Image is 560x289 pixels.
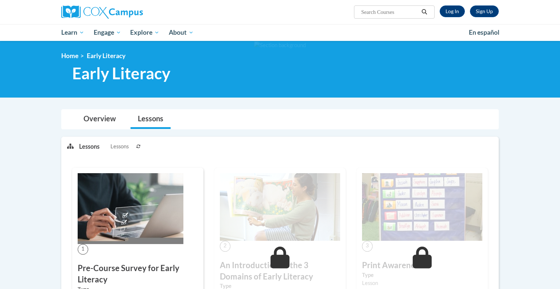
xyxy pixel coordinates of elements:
span: Early Literacy [72,64,170,83]
span: En español [469,28,499,36]
img: Course Image [78,173,183,244]
h3: Pre-Course Survey for Early Literacy [78,263,198,285]
a: Log In [440,5,465,17]
h3: An Introduction to the 3 Domains of Early Literacy [220,260,340,282]
a: About [164,24,198,41]
input: Search Courses [361,8,419,16]
label: Type [362,271,482,279]
a: Register [470,5,499,17]
div: Lesson [362,279,482,287]
span: Engage [94,28,121,37]
a: En español [464,25,504,40]
a: Overview [76,110,123,129]
span: Lessons [110,142,129,151]
a: Lessons [131,110,171,129]
h3: Print Awareness [362,260,482,271]
img: Section background [254,41,306,49]
span: 3 [362,241,373,251]
div: Main menu [50,24,510,41]
a: Engage [89,24,126,41]
span: 1 [78,244,88,255]
img: Course Image [220,173,340,241]
span: Learn [61,28,84,37]
a: Learn [57,24,89,41]
img: Course Image [362,173,482,241]
span: About [169,28,194,37]
a: Home [61,52,78,60]
span: Early Literacy [87,52,125,60]
a: Cox Campus [61,5,200,19]
p: Lessons [79,142,100,151]
span: 2 [220,241,230,251]
a: Explore [125,24,164,41]
img: Cox Campus [61,5,143,19]
button: Search [419,8,430,16]
span: Explore [130,28,159,37]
